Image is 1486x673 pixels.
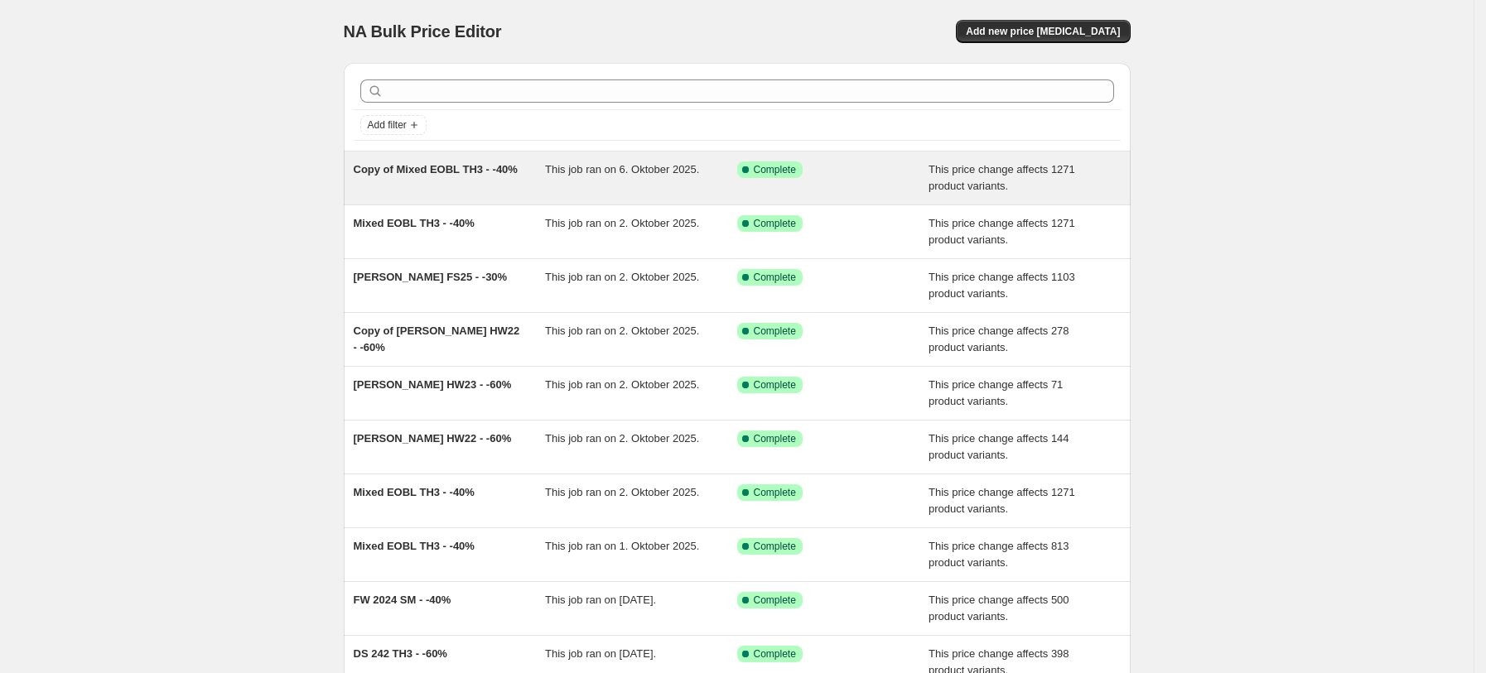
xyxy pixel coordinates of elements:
span: Copy of Mixed EOBL TH3 - -40% [354,163,518,175]
button: Add new price [MEDICAL_DATA] [956,20,1130,43]
span: DS 242 TH3 - -60% [354,647,447,660]
span: This price change affects 1271 product variants. [929,163,1075,192]
span: Mixed EOBL TH3 - -40% [354,486,475,498]
span: [PERSON_NAME] HW23 - -60% [354,378,512,391]
button: Add filter [360,115,427,135]
span: Copy of [PERSON_NAME] HW22 - -60% [354,324,520,353]
span: Add new price [MEDICAL_DATA] [966,25,1120,38]
span: NA Bulk Price Editor [344,22,502,41]
span: This job ran on 2. Oktober 2025. [545,271,699,283]
span: Complete [754,594,796,607]
span: Complete [754,163,796,176]
span: This job ran on 1. Oktober 2025. [545,540,699,552]
span: Complete [754,540,796,553]
span: Complete [754,432,796,445]
span: [PERSON_NAME] FS25 - -30% [354,271,508,283]
span: Mixed EOBL TH3 - -40% [354,217,475,229]
span: This price change affects 278 product variants. [929,324,1069,353]
span: Add filter [368,118,407,132]
span: This price change affects 71 product variants. [929,378,1063,407]
span: This job ran on [DATE]. [545,594,656,606]
span: Complete [754,217,796,230]
span: This price change affects 813 product variants. [929,540,1069,569]
span: This price change affects 1103 product variants. [929,271,1075,300]
span: This price change affects 1271 product variants. [929,217,1075,246]
span: Complete [754,378,796,392]
span: Complete [754,486,796,499]
span: This job ran on 2. Oktober 2025. [545,217,699,229]
span: FW 2024 SM - -40% [354,594,451,606]
span: This job ran on 2. Oktober 2025. [545,324,699,337]
span: Complete [754,647,796,661]
span: This price change affects 144 product variants. [929,432,1069,461]
span: This job ran on [DATE]. [545,647,656,660]
span: [PERSON_NAME] HW22 - -60% [354,432,512,445]
span: Complete [754,271,796,284]
span: Complete [754,324,796,338]
span: This job ran on 2. Oktober 2025. [545,378,699,391]
span: Mixed EOBL TH3 - -40% [354,540,475,552]
span: This job ran on 2. Oktober 2025. [545,486,699,498]
span: This price change affects 500 product variants. [929,594,1069,623]
span: This job ran on 2. Oktober 2025. [545,432,699,445]
span: This price change affects 1271 product variants. [929,486,1075,515]
span: This job ran on 6. Oktober 2025. [545,163,699,175]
